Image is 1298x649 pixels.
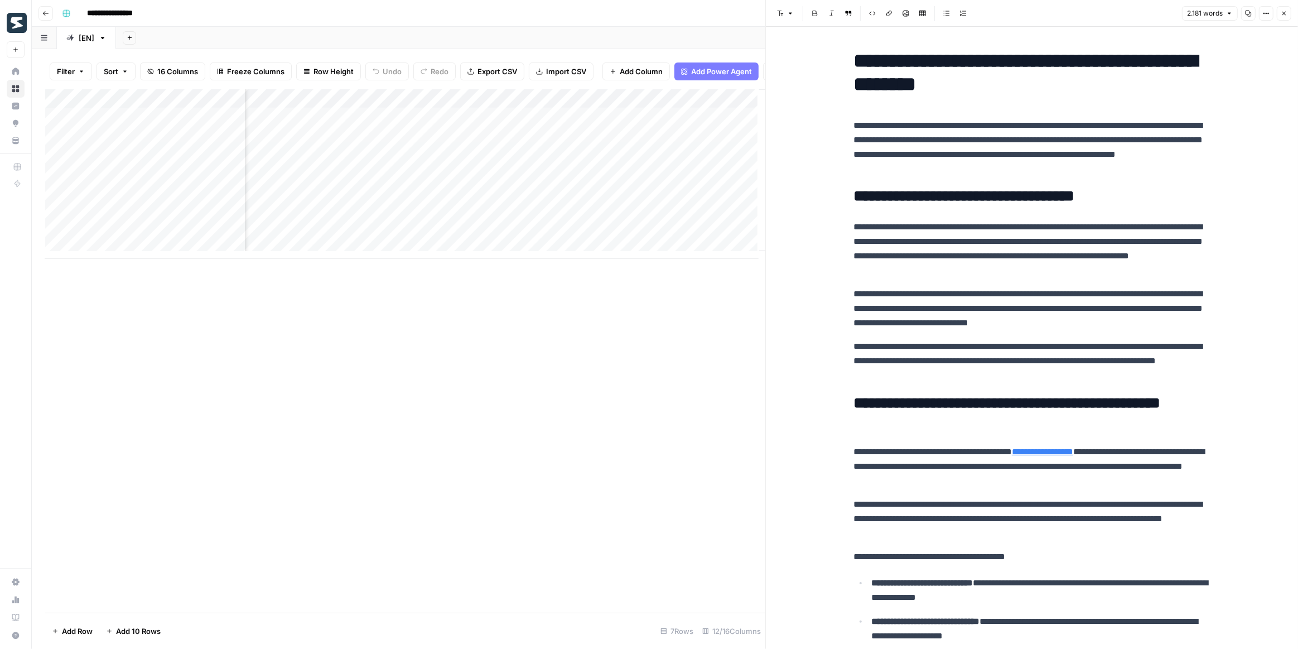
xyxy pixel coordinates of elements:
span: Add 10 Rows [116,626,161,637]
button: Row Height [296,63,361,80]
button: Help + Support [7,627,25,645]
button: 16 Columns [140,63,205,80]
span: Undo [383,66,402,77]
a: Learning Hub [7,609,25,627]
a: Your Data [7,132,25,150]
span: Sort [104,66,118,77]
span: 2.181 words [1187,8,1223,18]
div: [EN] [79,32,94,44]
a: Browse [7,80,25,98]
img: Smartness Logo [7,13,27,33]
button: Redo [413,63,456,80]
button: Filter [50,63,92,80]
button: Add 10 Rows [99,622,167,640]
button: Freeze Columns [210,63,292,80]
button: Add Row [45,622,99,640]
span: Import CSV [546,66,586,77]
a: Usage [7,591,25,609]
div: 7 Rows [656,622,698,640]
span: Add Row [62,626,93,637]
span: Filter [57,66,75,77]
button: Workspace: Smartness [7,9,25,37]
span: Export CSV [477,66,517,77]
a: Opportunities [7,114,25,132]
button: Undo [365,63,409,80]
button: Add Power Agent [674,63,759,80]
a: Insights [7,97,25,115]
button: Sort [96,63,136,80]
span: Add Column [620,66,663,77]
a: Home [7,63,25,80]
a: [EN] [57,27,116,49]
button: Add Column [602,63,670,80]
span: Add Power Agent [691,66,752,77]
span: 16 Columns [157,66,198,77]
span: Freeze Columns [227,66,284,77]
span: Redo [431,66,448,77]
div: 12/16 Columns [698,622,765,640]
button: Import CSV [529,63,593,80]
button: 2.181 words [1182,6,1238,21]
a: Settings [7,573,25,591]
button: Export CSV [460,63,524,80]
span: Row Height [313,66,354,77]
